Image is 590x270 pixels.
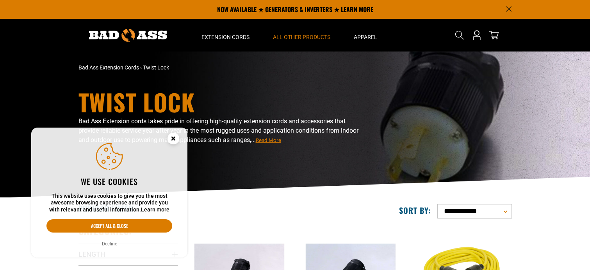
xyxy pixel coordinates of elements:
[78,64,139,71] a: Bad Ass Extension Cords
[141,206,169,213] a: Learn more
[78,117,364,145] p: Bad Ass Extension cords takes pride in offering high-quality extension cords and accessories that...
[453,29,466,41] summary: Search
[190,19,261,52] summary: Extension Cords
[399,205,431,215] label: Sort by:
[354,34,377,41] span: Apparel
[342,19,389,52] summary: Apparel
[78,90,364,114] h1: Twist Lock
[261,19,342,52] summary: All Other Products
[78,64,364,72] nav: breadcrumbs
[140,64,142,71] span: ›
[201,34,250,41] span: Extension Cords
[89,29,167,42] img: Bad Ass Extension Cords
[256,137,281,143] span: Read More
[31,128,187,258] aside: Cookie Consent
[46,193,172,213] p: This website uses cookies to give you the most awesome browsing experience and provide you with r...
[273,34,330,41] span: All Other Products
[143,64,169,71] span: Twist Lock
[46,176,172,187] h2: We use cookies
[100,240,119,248] button: Decline
[46,219,172,233] button: Accept all & close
